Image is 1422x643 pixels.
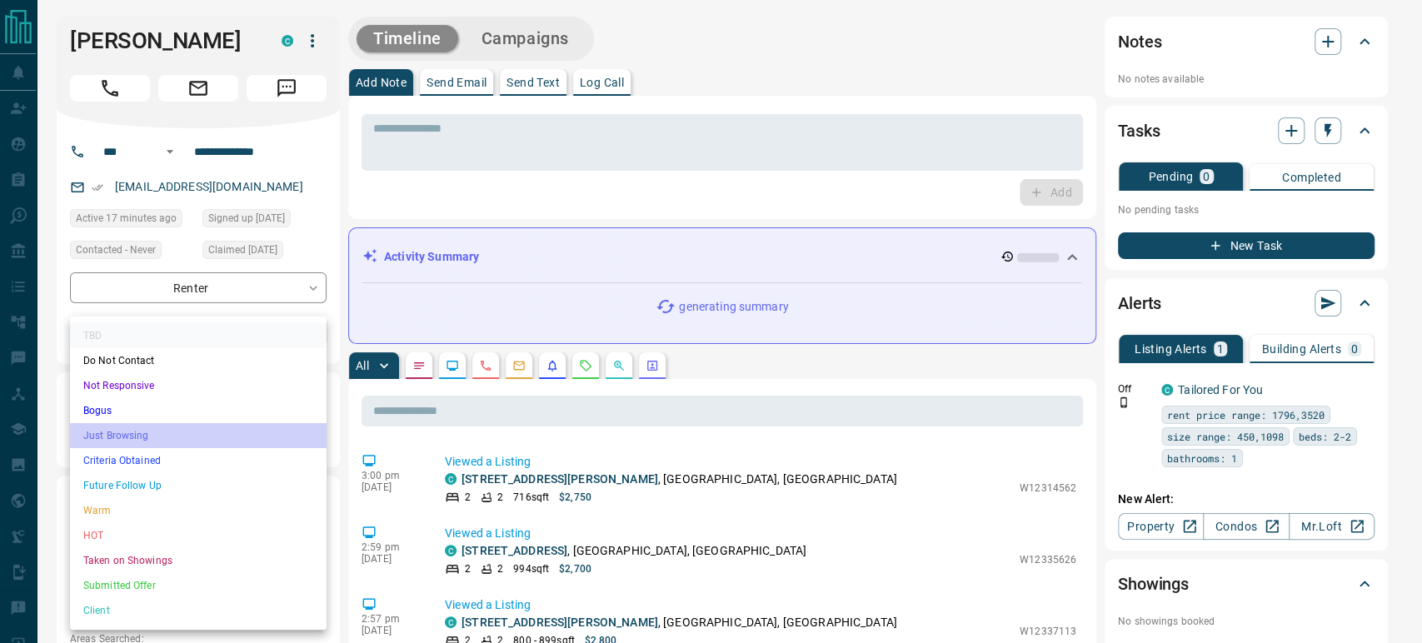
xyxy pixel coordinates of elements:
li: Not Responsive [70,373,327,398]
li: Submitted Offer [70,573,327,598]
li: Future Follow Up [70,473,327,498]
li: Taken on Showings [70,548,327,573]
li: Criteria Obtained [70,448,327,473]
li: HOT [70,523,327,548]
li: Do Not Contact [70,348,327,373]
li: Client [70,598,327,623]
li: Warm [70,498,327,523]
li: Just Browsing [70,423,327,448]
li: Bogus [70,398,327,423]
